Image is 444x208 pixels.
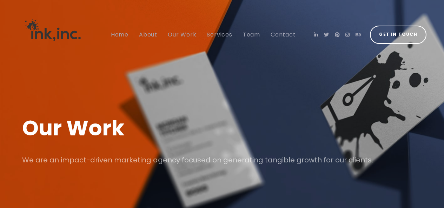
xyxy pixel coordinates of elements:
span: Team [243,31,260,39]
h1: Our Work [22,113,422,143]
span: Services [207,31,232,39]
span: Home [111,31,128,39]
img: Ink, Inc. | Marketing Agency [18,6,88,54]
p: We are an impact-driven marketing agency focused on generating tangible growth for our clients. [22,153,422,167]
span: Get in Touch [379,31,417,39]
span: Contact [271,31,296,39]
span: About [139,31,157,39]
a: Get in Touch [370,26,426,44]
span: Our Work [168,31,196,39]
